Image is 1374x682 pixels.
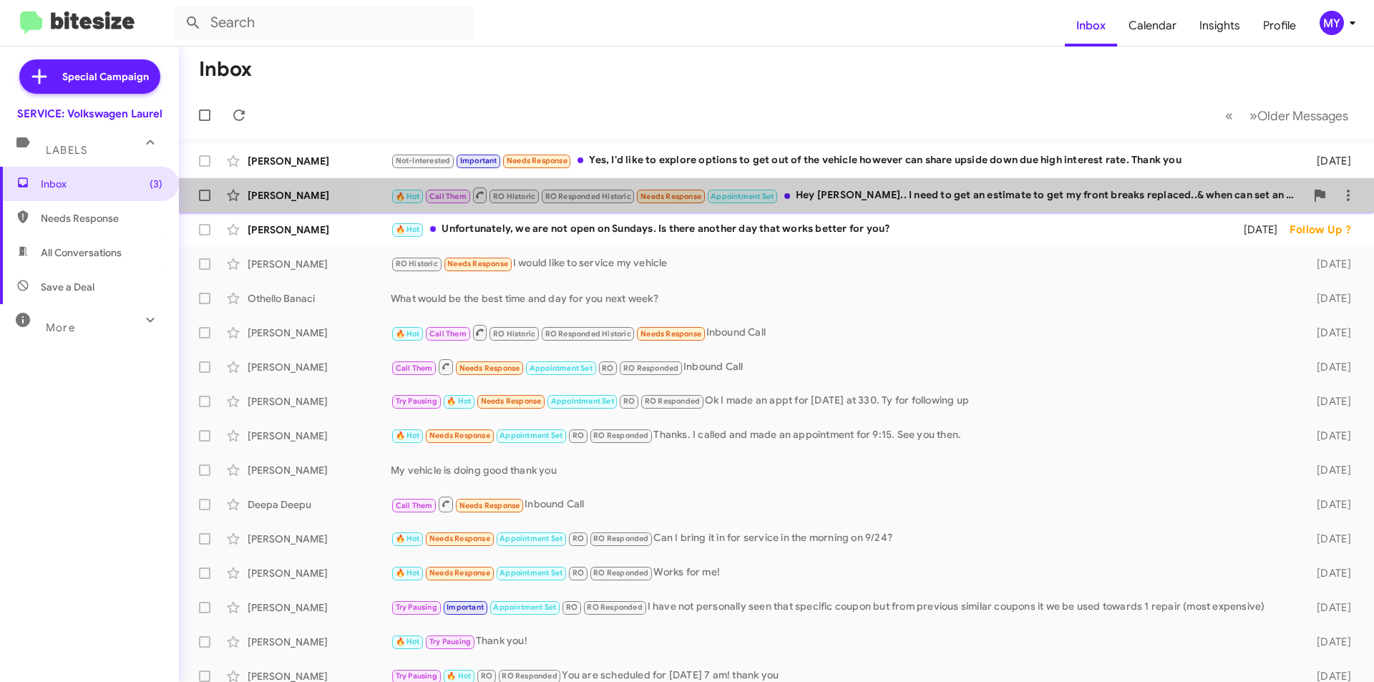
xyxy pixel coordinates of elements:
span: « [1225,107,1233,125]
span: Needs Response [429,431,490,440]
span: RO [566,603,578,612]
span: RO [623,396,635,406]
div: Deepa Deepu [248,497,391,512]
span: 🔥 Hot [396,431,420,440]
span: Appointment Set [500,534,562,543]
span: RO Responded [593,534,648,543]
div: [PERSON_NAME] [248,532,391,546]
span: RO Responded [502,671,557,681]
span: RO Responded [593,431,648,440]
span: Appointment Set [500,431,562,440]
span: 🔥 Hot [396,192,420,201]
div: [PERSON_NAME] [248,223,391,237]
span: Inbox [41,177,162,191]
span: All Conversations [41,245,122,260]
div: Ok I made an appt for [DATE] at 330. Ty for following up [391,393,1294,409]
div: [PERSON_NAME] [248,257,391,271]
div: [PERSON_NAME] [248,463,391,477]
a: Profile [1252,5,1307,47]
div: [PERSON_NAME] [248,566,391,580]
span: Appointment Set [500,568,562,578]
span: RO Historic [396,259,438,268]
div: Inbound Call [391,358,1294,376]
div: [PERSON_NAME] [248,188,391,203]
div: [DATE] [1294,635,1363,649]
div: [DATE] [1294,291,1363,306]
span: Call Them [429,192,467,201]
div: Inbound Call [391,323,1294,341]
span: Needs Response [481,396,542,406]
div: Othello Banaci [248,291,391,306]
a: Inbox [1065,5,1117,47]
div: [PERSON_NAME] [248,600,391,615]
div: [DATE] [1294,429,1363,443]
span: RO Responded Historic [545,192,631,201]
span: Needs Response [429,534,490,543]
span: 🔥 Hot [396,568,420,578]
button: Previous [1217,101,1242,130]
button: MY [1307,11,1358,35]
div: Thanks. I called and made an appointment for 9:15. See you then. [391,427,1294,444]
span: Needs Response [41,211,162,225]
input: Search [173,6,474,40]
div: MY [1320,11,1344,35]
span: 🔥 Hot [447,396,471,406]
div: [DATE] [1294,360,1363,374]
div: [PERSON_NAME] [248,394,391,409]
span: » [1249,107,1257,125]
span: Special Campaign [62,69,149,84]
div: Inbound Call [391,495,1294,513]
span: Needs Response [640,329,701,338]
span: RO Responded [645,396,700,406]
span: 🔥 Hot [447,671,471,681]
span: More [46,321,75,334]
div: SERVICE: Volkswagen Laurel [17,107,162,121]
span: Needs Response [640,192,701,201]
span: Needs Response [459,364,520,373]
span: RO [481,671,492,681]
div: Hey [PERSON_NAME].. I need to get an estimate to get my front breaks replaced..& when can set an ... [391,186,1305,204]
span: Needs Response [447,259,508,268]
span: 🔥 Hot [396,329,420,338]
span: RO [602,364,613,373]
span: RO Responded [593,568,648,578]
div: [DATE] [1225,223,1290,237]
div: [PERSON_NAME] [248,360,391,374]
div: [DATE] [1294,463,1363,477]
span: Not-Interested [396,156,451,165]
span: Try Pausing [396,671,437,681]
span: Appointment Set [551,396,614,406]
span: Call Them [429,329,467,338]
div: I have not personally seen that specific coupon but from previous similar coupons it we be used t... [391,599,1294,615]
span: 🔥 Hot [396,225,420,234]
span: Appointment Set [493,603,556,612]
span: Needs Response [429,568,490,578]
span: RO Responded [587,603,642,612]
div: Follow Up ? [1290,223,1363,237]
div: [DATE] [1294,257,1363,271]
div: [DATE] [1294,532,1363,546]
span: Try Pausing [429,637,471,646]
div: Can I bring it in for service in the morning on 9/24? [391,530,1294,547]
span: Needs Response [459,501,520,510]
span: RO [572,568,584,578]
div: [PERSON_NAME] [248,635,391,649]
span: 🔥 Hot [396,534,420,543]
div: [DATE] [1294,394,1363,409]
span: Save a Deal [41,280,94,294]
a: Calendar [1117,5,1188,47]
div: I would like to service my vehicle [391,255,1294,272]
span: RO Historic [493,192,535,201]
span: Important [460,156,497,165]
nav: Page navigation example [1217,101,1357,130]
span: Call Them [396,364,433,373]
div: [DATE] [1294,326,1363,340]
div: [DATE] [1294,566,1363,580]
span: Try Pausing [396,603,437,612]
span: Call Them [396,501,433,510]
div: Unfortunately, we are not open on Sundays. Is there another day that works better for you? [391,221,1225,238]
div: What would be the best time and day for you next week? [391,291,1294,306]
div: [DATE] [1294,497,1363,512]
